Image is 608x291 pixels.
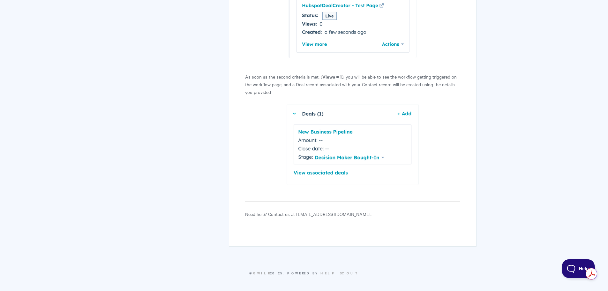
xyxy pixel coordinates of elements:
strong: Views = 1 [322,73,342,80]
span: Powered by [287,271,359,275]
p: © 2025. [132,270,477,276]
iframe: Toggle Customer Support [562,259,595,278]
a: Help Scout [320,271,359,275]
a: Qwilr [253,271,270,275]
p: As soon as the second criteria is met, ( ), you will be able to see the workflow getting triggere... [245,73,460,96]
p: Need help? Contact us at [EMAIL_ADDRESS][DOMAIN_NAME]. [245,210,460,218]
